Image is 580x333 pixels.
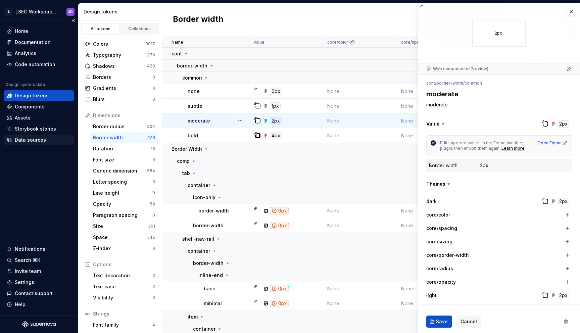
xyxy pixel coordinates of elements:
a: Size361 [90,221,158,232]
div: 0 [152,97,155,102]
label: core/spacing [426,225,457,232]
label: core/opacity [426,279,456,285]
div: Notifications [15,246,45,252]
a: Learn more [501,146,525,151]
p: border-width [177,62,207,69]
a: Assets [4,112,74,123]
div: 0px [270,285,289,292]
label: light [426,292,437,299]
div: Gradients [93,85,152,92]
div: 2px [480,162,488,169]
button: Cancel [456,316,481,328]
label: core/color [426,211,450,218]
div: Documentation [15,39,51,46]
div: Space [93,234,147,241]
td: None [397,296,471,311]
a: Space545 [90,232,158,243]
div: 2px [558,292,569,299]
div: 0px [270,300,289,307]
div: Strings [93,311,155,317]
p: Border Width [172,146,202,152]
a: Borders0 [82,72,158,83]
div: Line height [93,190,152,196]
a: Text decoration2 [90,270,158,281]
p: shell-nav-rail [182,236,214,242]
div: Letter spacing [93,179,152,185]
div: Colors [93,41,145,47]
a: Text case2 [90,281,158,292]
div: All tokens [84,26,117,32]
div: 4px [270,132,282,139]
button: Notifications [4,244,74,254]
p: border-width [193,260,224,267]
div: JD [68,9,73,14]
li: cont [426,81,435,86]
li: border-width [436,81,463,86]
a: Documentation [4,37,74,48]
p: border-width [193,222,224,229]
a: Duration13 [90,143,158,154]
div: 0 [152,212,155,218]
div: 554 [147,168,155,174]
button: LLSEG Workspace Design SystemJD [1,4,77,19]
div: Blurs [93,96,152,103]
span: . [525,146,526,151]
label: dark [426,198,437,205]
div: 0 [152,190,155,196]
div: Settings [15,279,34,286]
p: Value [253,40,264,45]
div: 361 [148,224,155,229]
div: Design system data [5,82,45,87]
a: Invite team [4,266,74,277]
span: Save [436,318,448,325]
svg: Supernova Logo [22,321,56,328]
a: Opacity59 [90,199,158,209]
p: container [193,326,215,332]
div: 279 [147,52,155,58]
a: Code automation [4,59,74,70]
div: 0 [152,86,155,91]
p: icon-only [193,194,215,201]
a: Colors3917 [82,39,158,49]
div: 0 [152,246,155,251]
button: Help [4,299,74,310]
p: minimal [204,300,222,307]
p: comp [177,158,190,164]
textarea: moderate [425,100,571,109]
a: Paragraph spacing0 [90,210,158,221]
p: cont [172,50,182,57]
a: Design tokens [4,90,74,101]
h2: Border width [173,14,224,26]
td: None [397,203,471,218]
td: None [323,296,397,311]
td: None [397,218,471,233]
div: Border width [429,162,457,169]
div: Options [93,261,155,268]
textarea: moderate [425,88,571,100]
p: Name [172,40,183,45]
div: L [5,8,13,16]
div: LSEG Workspace Design System [15,8,58,15]
div: 0px [270,88,282,95]
td: None [323,84,397,99]
td: None [323,281,397,296]
div: Home [15,28,28,35]
p: inline-end [198,272,223,279]
div: Visibility [93,294,152,301]
li: common [465,81,482,86]
div: Web components (Preview) [426,66,488,72]
div: 179 [148,135,155,140]
button: Collapse sidebar [68,16,78,25]
p: moderate [188,117,210,124]
div: Open Figma [537,140,568,146]
span: Edit imported values in the Figma Variables plugin, then import them again. [440,140,526,151]
div: Components [15,103,45,110]
a: Letter spacing0 [90,177,158,187]
div: 0 [152,157,155,162]
a: Z-index0 [90,243,158,254]
label: core/radius [426,265,453,272]
a: Data sources [4,135,74,145]
div: 0px [270,207,289,215]
td: None [323,99,397,113]
p: item [188,314,198,320]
